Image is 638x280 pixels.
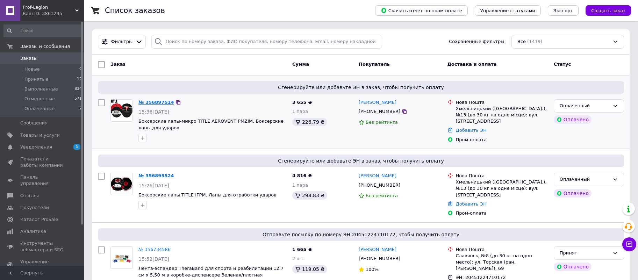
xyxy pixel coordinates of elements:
[138,119,284,130] a: Боксерские лапы-микро TITLE AEROVENT PMZIM. Боксерские лапы для ударов
[24,106,55,112] span: Оплаченные
[79,66,82,72] span: 0
[20,174,65,187] span: Панель управления
[101,157,621,164] span: Сгенерируйте или добавьте ЭН в заказ, чтобы получить оплату
[456,246,548,253] div: Нова Пошта
[292,182,308,188] span: 1 пара
[138,247,171,252] a: № 356734586
[20,259,65,271] span: Управление сайтом
[292,265,327,273] div: 119.05 ₴
[101,231,621,238] span: Отправьте посылку по номеру ЭН 20451224710172, чтобы получить оплату
[586,5,631,16] button: Создать заказ
[138,256,169,262] span: 15:52[DATE]
[77,76,82,82] span: 12
[24,66,40,72] span: Новые
[3,24,83,37] input: Поиск
[359,173,396,179] a: [PERSON_NAME]
[475,5,541,16] button: Управление статусами
[622,237,636,251] button: Чат с покупателем
[292,118,327,126] div: 226.79 ₴
[447,62,497,67] span: Доставка и оплата
[20,43,70,50] span: Заказы и сообщения
[548,5,579,16] button: Экспорт
[111,247,132,268] img: Фото товару
[554,189,592,198] div: Оплачено
[292,100,312,105] span: 3 655 ₴
[357,107,402,116] div: [PHONE_NUMBER]
[560,102,610,110] div: Оплаченный
[560,250,610,257] div: Принят
[74,96,82,102] span: 571
[110,99,133,122] a: Фото товару
[20,144,52,150] span: Уведомления
[456,128,487,133] a: Добавить ЭН
[292,256,305,261] span: 2 шт.
[359,62,390,67] span: Покупатель
[554,115,592,124] div: Оплачено
[591,8,625,13] span: Создать заказ
[79,106,82,112] span: 2
[105,6,165,15] h1: Список заказов
[20,120,48,126] span: Сообщения
[359,246,396,253] a: [PERSON_NAME]
[292,191,327,200] div: 298.83 ₴
[359,99,396,106] a: [PERSON_NAME]
[20,240,65,253] span: Инструменты вебмастера и SEO
[517,38,526,45] span: Все
[292,173,312,178] span: 4 816 ₴
[20,55,37,62] span: Заказы
[151,35,382,49] input: Поиск по номеру заказа, ФИО покупателя, номеру телефона, Email, номеру накладной
[366,267,379,272] span: 100%
[456,173,548,179] div: Нова Пошта
[138,100,174,105] a: № 356897514
[138,266,284,278] a: Лента-эспандер TheraBand для спорта и реабилитации 12,7 см x 5,50 м в коробке-диспенсере Зеленая/...
[357,181,402,190] div: [PHONE_NUMBER]
[101,84,621,91] span: Сгенерируйте или добавьте ЭН в заказ, чтобы получить оплату
[23,4,75,10] span: Prof-Legion
[24,76,49,82] span: Принятые
[456,201,487,207] a: Добавить ЭН
[553,8,573,13] span: Экспорт
[24,96,55,102] span: Отмененные
[20,193,39,199] span: Отзывы
[554,62,571,67] span: Статус
[111,100,132,121] img: Фото товару
[456,106,548,125] div: Хмельницький ([GEOGRAPHIC_DATA].), №13 (до 30 кг на одне місце): вул. [STREET_ADDRESS]
[20,204,49,211] span: Покупатели
[456,179,548,198] div: Хмельницький ([GEOGRAPHIC_DATA].), №13 (до 30 кг на одне місце): вул. [STREET_ADDRESS]
[292,247,312,252] span: 1 665 ₴
[357,254,402,263] div: [PHONE_NUMBER]
[20,132,60,138] span: Товары и услуги
[110,62,126,67] span: Заказ
[527,39,542,44] span: (1419)
[560,176,610,183] div: Оплаченный
[23,10,84,17] div: Ваш ID: 3861245
[381,7,462,14] span: Скачать отчет по пром-оплате
[366,120,398,125] span: Без рейтинга
[111,38,133,45] span: Фильтры
[20,228,46,235] span: Аналитика
[449,38,506,45] span: Сохраненные фильтры:
[73,144,80,150] span: 1
[456,210,548,216] div: Пром-оплата
[138,192,277,198] a: Боксерские лапы TITLE IFPM. Лапы для отработки ударов
[456,137,548,143] div: Пром-оплата
[111,173,132,195] img: Фото товару
[138,173,174,178] a: № 356895524
[456,99,548,106] div: Нова Пошта
[480,8,535,13] span: Управление статусами
[292,62,309,67] span: Сумма
[138,183,169,188] span: 15:26[DATE]
[292,109,308,114] span: 1 пара
[138,109,169,115] span: 15:36[DATE]
[456,275,506,280] span: ЭН: 20451224710172
[366,193,398,198] span: Без рейтинга
[24,86,58,92] span: Выполненные
[456,253,548,272] div: Славянск, №8 (до 30 кг на одно место): ул. Торская (ран. [PERSON_NAME]), 69
[20,156,65,168] span: Показатели работы компании
[375,5,468,16] button: Скачать отчет по пром-оплате
[74,86,82,92] span: 834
